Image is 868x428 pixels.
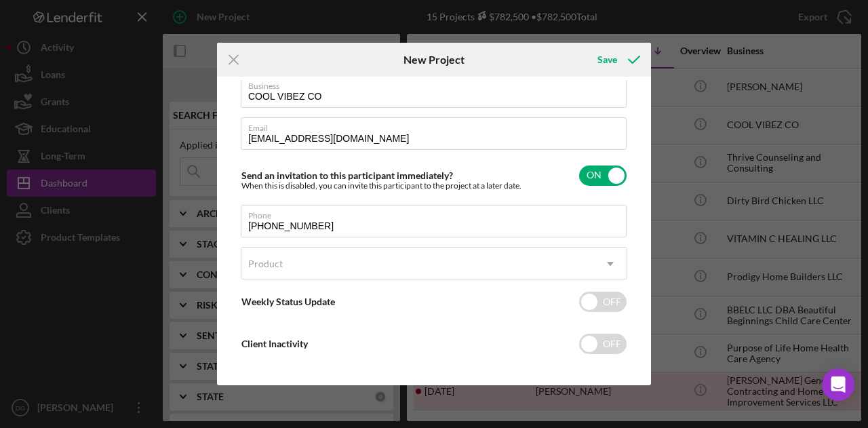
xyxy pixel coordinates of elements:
div: When this is disabled, you can invite this participant to the project at a later date. [241,181,521,191]
label: Phone [248,206,627,220]
label: Business [248,76,627,91]
label: Email [248,118,627,133]
div: Product [248,258,283,269]
label: Client Inactivity [241,338,308,349]
button: Save [584,46,651,73]
div: Save [597,46,617,73]
div: Open Intercom Messenger [822,368,854,401]
label: Weekly Status Update [241,296,335,307]
label: Send an invitation to this participant immediately? [241,170,453,181]
h6: New Project [403,54,465,66]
